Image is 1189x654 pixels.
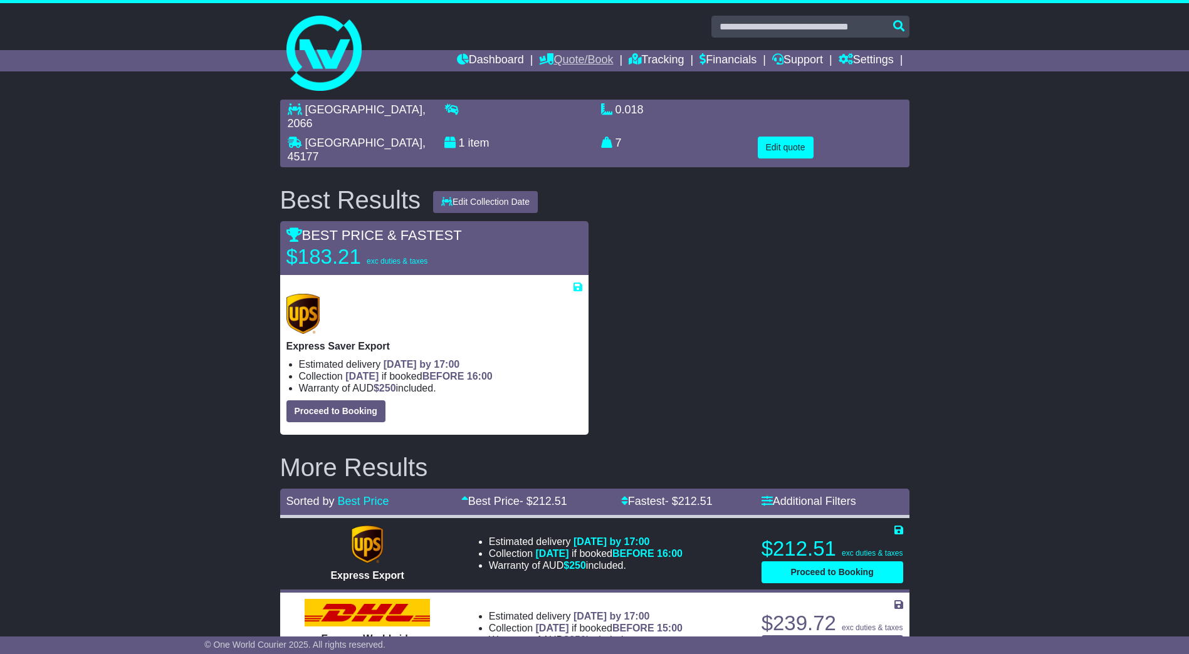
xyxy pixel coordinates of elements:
span: BEFORE [612,623,654,633]
li: Collection [299,370,582,382]
a: Additional Filters [762,495,856,507]
span: [DATE] [536,623,569,633]
li: Warranty of AUD included. [299,382,582,394]
p: Express Saver Export [286,340,582,352]
p: $183.21 [286,244,443,269]
img: DHL: Express Worldwide Export [305,599,430,626]
span: 250 [569,635,586,645]
li: Estimated delivery [489,536,683,548]
a: Best Price- $212.51 [461,495,567,507]
span: item [468,137,490,149]
span: [DATE] [536,548,569,559]
span: exc duties & taxes [842,549,903,558]
li: Warranty of AUD included. [489,634,683,646]
a: Dashboard [457,50,524,71]
a: Financials [699,50,757,71]
li: Estimated delivery [489,610,683,622]
span: Express Export [330,570,404,581]
span: Sorted by [286,495,335,507]
a: Quote/Book [539,50,613,71]
span: 212.51 [678,495,713,507]
a: Support [772,50,823,71]
span: $ [374,383,396,393]
span: 0.018 [615,103,644,116]
button: Proceed to Booking [286,400,385,422]
span: 16:00 [467,371,493,381]
p: $239.72 [762,611,903,636]
a: Tracking [629,50,684,71]
span: if booked [345,371,492,381]
span: , 45177 [288,137,426,163]
img: UPS (new): Express Saver Export [286,294,320,334]
div: Best Results [274,186,427,214]
span: exc duties & taxes [367,257,427,266]
span: BEST PRICE & FASTEST [286,227,462,243]
span: © One World Courier 2025. All rights reserved. [204,640,385,650]
span: $ [563,635,586,645]
li: Warranty of AUD included. [489,559,683,571]
span: 250 [379,383,396,393]
li: Collection [489,548,683,559]
button: Proceed to Booking [762,561,903,583]
span: - $ [520,495,567,507]
span: [DATE] by 17:00 [384,359,460,370]
span: BEFORE [422,371,464,381]
span: if booked [536,623,683,633]
span: - $ [665,495,713,507]
span: $ [563,560,586,571]
span: if booked [536,548,683,559]
img: UPS (new): Express Export [352,526,383,563]
h2: More Results [280,454,909,481]
span: [DATE] by 17:00 [574,536,650,547]
a: Settings [839,50,894,71]
span: 250 [569,560,586,571]
button: Edit quote [758,137,814,158]
span: 212.51 [533,495,567,507]
span: 15:00 [657,623,683,633]
li: Collection [489,622,683,634]
span: [GEOGRAPHIC_DATA] [305,103,422,116]
span: 1 [459,137,465,149]
span: , 2066 [288,103,426,130]
button: Edit Collection Date [433,191,538,213]
span: exc duties & taxes [842,623,903,632]
p: $212.51 [762,536,903,561]
a: Best Price [338,495,389,507]
span: [GEOGRAPHIC_DATA] [305,137,422,149]
li: Estimated delivery [299,358,582,370]
span: 16:00 [657,548,683,559]
a: Fastest- $212.51 [621,495,713,507]
span: 7 [615,137,622,149]
span: BEFORE [612,548,654,559]
span: [DATE] by 17:00 [574,611,650,621]
span: [DATE] [345,371,379,381]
